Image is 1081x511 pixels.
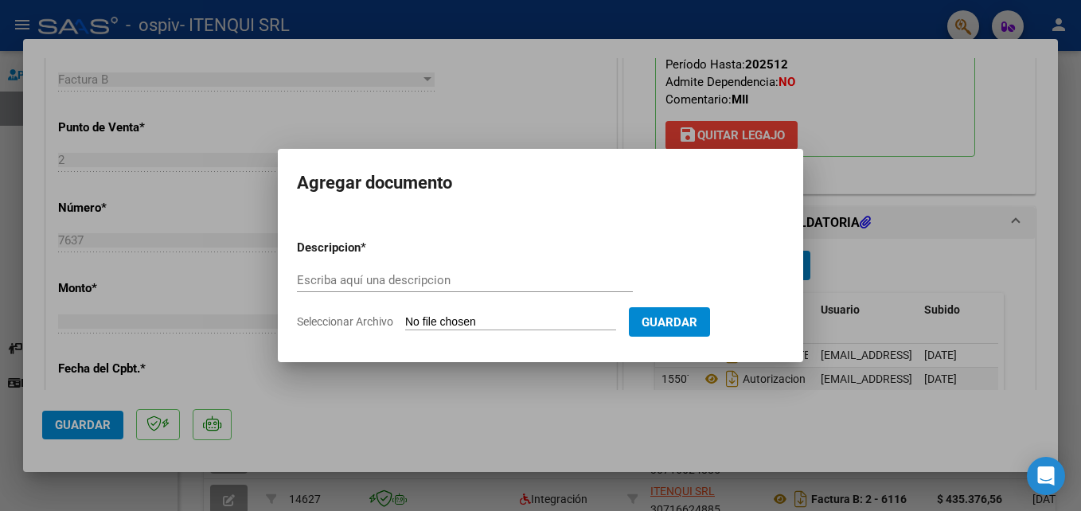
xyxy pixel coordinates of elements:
span: Guardar [642,315,697,330]
h2: Agregar documento [297,168,784,198]
button: Guardar [629,307,710,337]
div: Open Intercom Messenger [1027,457,1065,495]
p: Descripcion [297,239,443,257]
span: Seleccionar Archivo [297,315,393,328]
